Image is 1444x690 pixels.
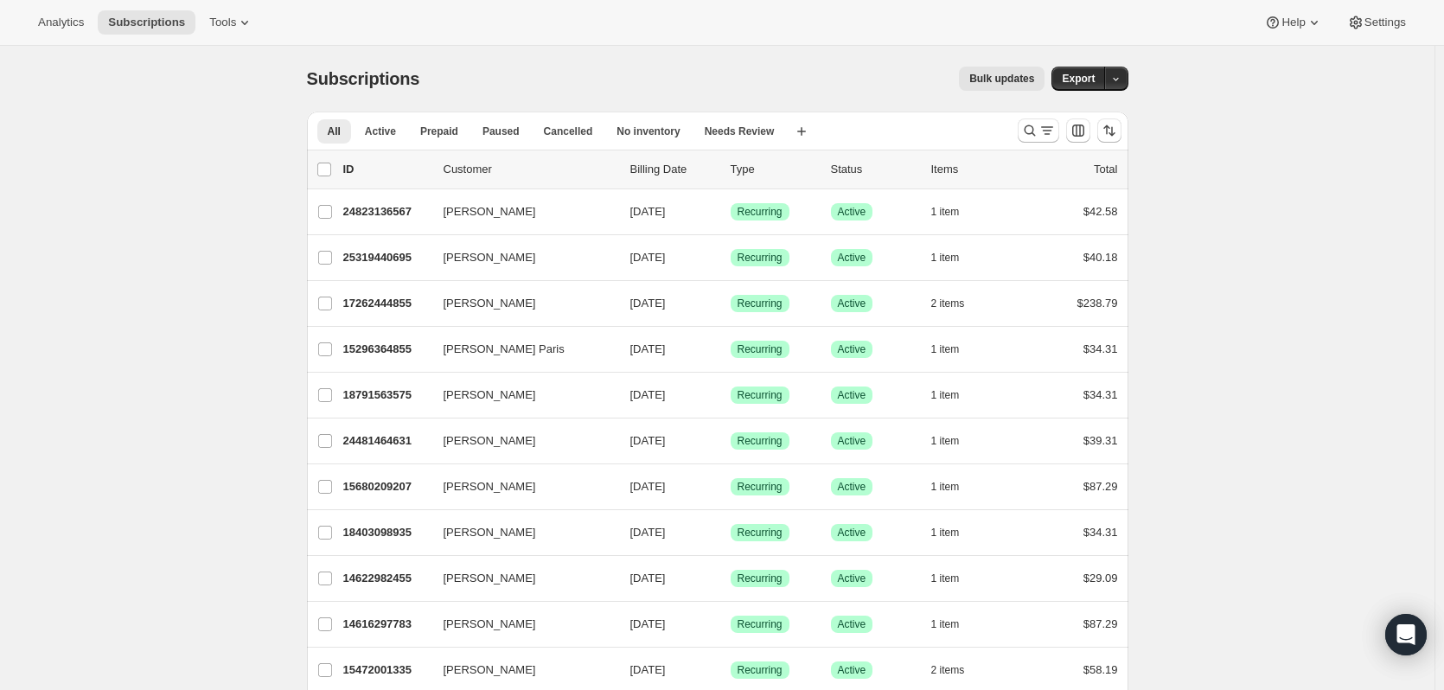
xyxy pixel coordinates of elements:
span: $40.18 [1083,251,1118,264]
span: $34.31 [1083,388,1118,401]
span: Active [838,434,866,448]
button: [PERSON_NAME] [433,244,606,272]
button: Sort the results [1097,118,1121,143]
div: 24823136567[PERSON_NAME][DATE]SuccessRecurringSuccessActive1 item$42.58 [343,200,1118,224]
span: [PERSON_NAME] [444,524,536,541]
button: [PERSON_NAME] [433,473,606,501]
span: 1 item [931,388,960,402]
button: [PERSON_NAME] [433,198,606,226]
button: Export [1051,67,1105,91]
p: 18403098935 [343,524,430,541]
p: 25319440695 [343,249,430,266]
span: 1 item [931,617,960,631]
div: Open Intercom Messenger [1385,614,1427,655]
p: 18791563575 [343,387,430,404]
button: 1 item [931,200,979,224]
span: $58.19 [1083,663,1118,676]
button: Customize table column order and visibility [1066,118,1090,143]
span: 2 items [931,663,965,677]
p: 14616297783 [343,616,430,633]
div: 14622982455[PERSON_NAME][DATE]SuccessRecurringSuccessActive1 item$29.09 [343,566,1118,591]
p: 15296364855 [343,341,430,358]
button: Search and filter results [1018,118,1059,143]
span: Recurring [738,572,783,585]
button: [PERSON_NAME] [433,610,606,638]
button: Settings [1337,10,1416,35]
span: Active [838,251,866,265]
button: Tools [199,10,264,35]
button: [PERSON_NAME] [433,656,606,684]
span: [DATE] [630,205,666,218]
div: 24481464631[PERSON_NAME][DATE]SuccessRecurringSuccessActive1 item$39.31 [343,429,1118,453]
span: [PERSON_NAME] [444,203,536,220]
p: Total [1094,161,1117,178]
button: [PERSON_NAME] [433,427,606,455]
p: Billing Date [630,161,717,178]
span: Recurring [738,434,783,448]
span: [DATE] [630,526,666,539]
div: 15680209207[PERSON_NAME][DATE]SuccessRecurringSuccessActive1 item$87.29 [343,475,1118,499]
span: [PERSON_NAME] [444,478,536,495]
span: 1 item [931,434,960,448]
span: Export [1062,72,1095,86]
span: Active [838,205,866,219]
span: Paused [482,125,520,138]
span: 1 item [931,251,960,265]
span: $34.31 [1083,526,1118,539]
span: Bulk updates [969,72,1034,86]
div: Items [931,161,1018,178]
span: [PERSON_NAME] [444,616,536,633]
span: Analytics [38,16,84,29]
span: Needs Review [705,125,775,138]
span: Subscriptions [307,69,420,88]
p: ID [343,161,430,178]
span: Settings [1364,16,1406,29]
span: Active [838,297,866,310]
span: 1 item [931,342,960,356]
span: [DATE] [630,572,666,585]
span: [DATE] [630,480,666,493]
button: 1 item [931,337,979,361]
span: Recurring [738,388,783,402]
span: [PERSON_NAME] Paris [444,341,565,358]
div: 18403098935[PERSON_NAME][DATE]SuccessRecurringSuccessActive1 item$34.31 [343,521,1118,545]
span: [DATE] [630,617,666,630]
span: Recurring [738,251,783,265]
span: Active [838,526,866,540]
span: [DATE] [630,251,666,264]
div: IDCustomerBilling DateTypeStatusItemsTotal [343,161,1118,178]
span: 2 items [931,297,965,310]
p: 24823136567 [343,203,430,220]
span: [PERSON_NAME] [444,249,536,266]
button: 1 item [931,246,979,270]
button: [PERSON_NAME] [433,381,606,409]
span: Recurring [738,205,783,219]
span: Active [838,480,866,494]
span: $34.31 [1083,342,1118,355]
p: 24481464631 [343,432,430,450]
span: Recurring [738,342,783,356]
span: [PERSON_NAME] [444,570,536,587]
span: [DATE] [630,388,666,401]
div: 14616297783[PERSON_NAME][DATE]SuccessRecurringSuccessActive1 item$87.29 [343,612,1118,636]
span: [DATE] [630,297,666,310]
span: Active [838,663,866,677]
button: [PERSON_NAME] [433,565,606,592]
span: $87.29 [1083,617,1118,630]
button: 1 item [931,475,979,499]
p: 15680209207 [343,478,430,495]
span: $42.58 [1083,205,1118,218]
span: [DATE] [630,434,666,447]
button: 2 items [931,658,984,682]
span: $29.09 [1083,572,1118,585]
span: Cancelled [544,125,593,138]
span: Active [838,388,866,402]
p: 15472001335 [343,661,430,679]
span: Active [365,125,396,138]
span: Active [838,617,866,631]
span: Active [838,342,866,356]
span: Subscriptions [108,16,185,29]
p: 17262444855 [343,295,430,312]
div: 15296364855[PERSON_NAME] Paris[DATE]SuccessRecurringSuccessActive1 item$34.31 [343,337,1118,361]
span: [DATE] [630,342,666,355]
